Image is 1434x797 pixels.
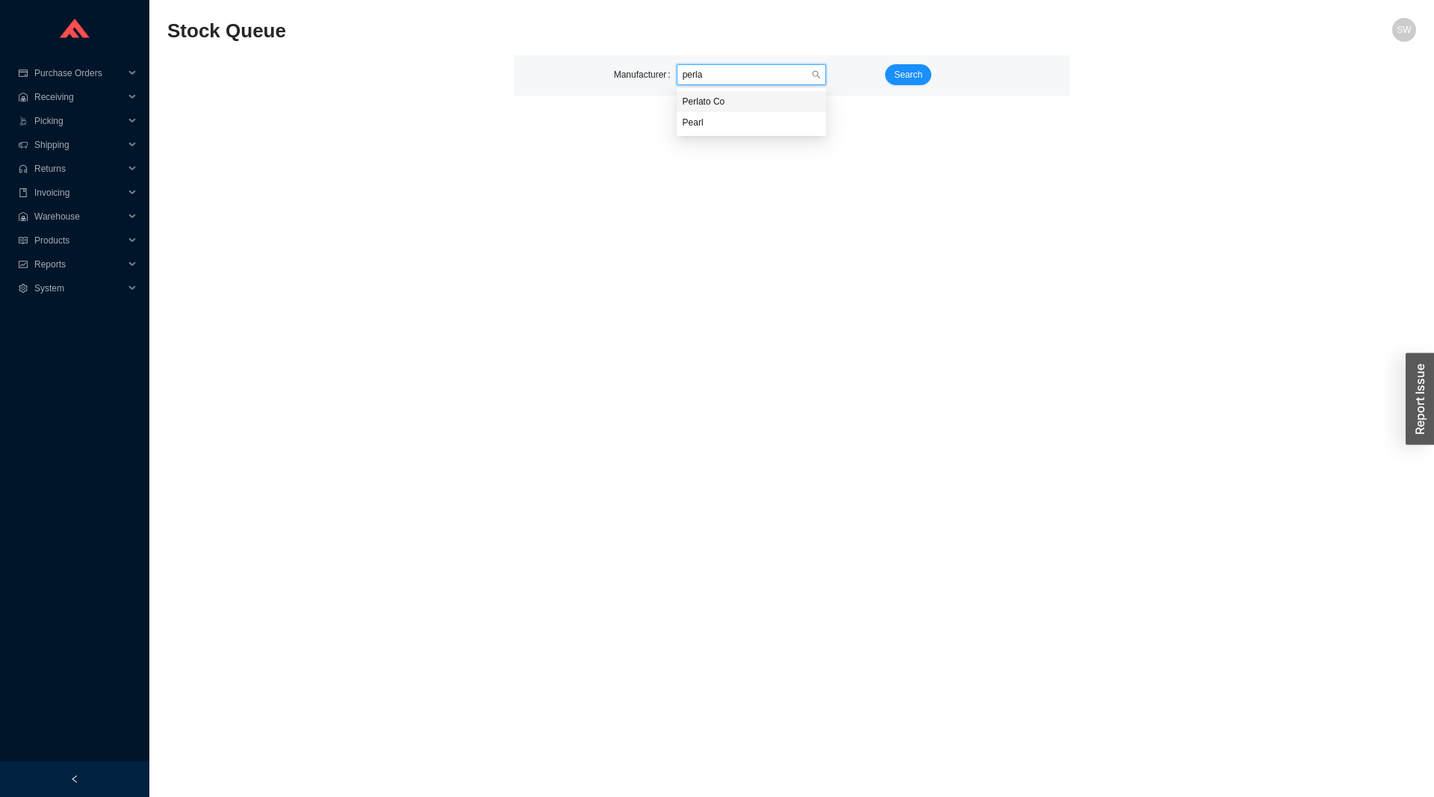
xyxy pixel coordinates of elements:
span: SW [1397,18,1411,42]
span: read [18,236,28,245]
span: Shipping [34,133,124,157]
span: Returns [34,157,124,181]
span: book [18,188,28,197]
div: Perlato Co [677,91,826,112]
h2: Stock Queue [167,18,1104,44]
button: Search [885,64,931,85]
span: Products [34,229,124,252]
span: Warehouse [34,205,124,229]
span: left [70,775,79,784]
span: fund [18,260,28,269]
span: Reports [34,252,124,276]
span: Receiving [34,85,124,109]
div: Pearl [683,116,820,129]
span: customer-service [18,164,28,173]
span: setting [18,284,28,293]
span: System [34,276,124,300]
div: Perlato Co [683,95,820,108]
span: Purchase Orders [34,61,124,85]
div: Pearl [677,112,826,133]
span: credit-card [18,69,28,78]
label: Manufacturer [614,64,677,85]
span: Picking [34,109,124,133]
span: Search [894,67,922,82]
span: Invoicing [34,181,124,205]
